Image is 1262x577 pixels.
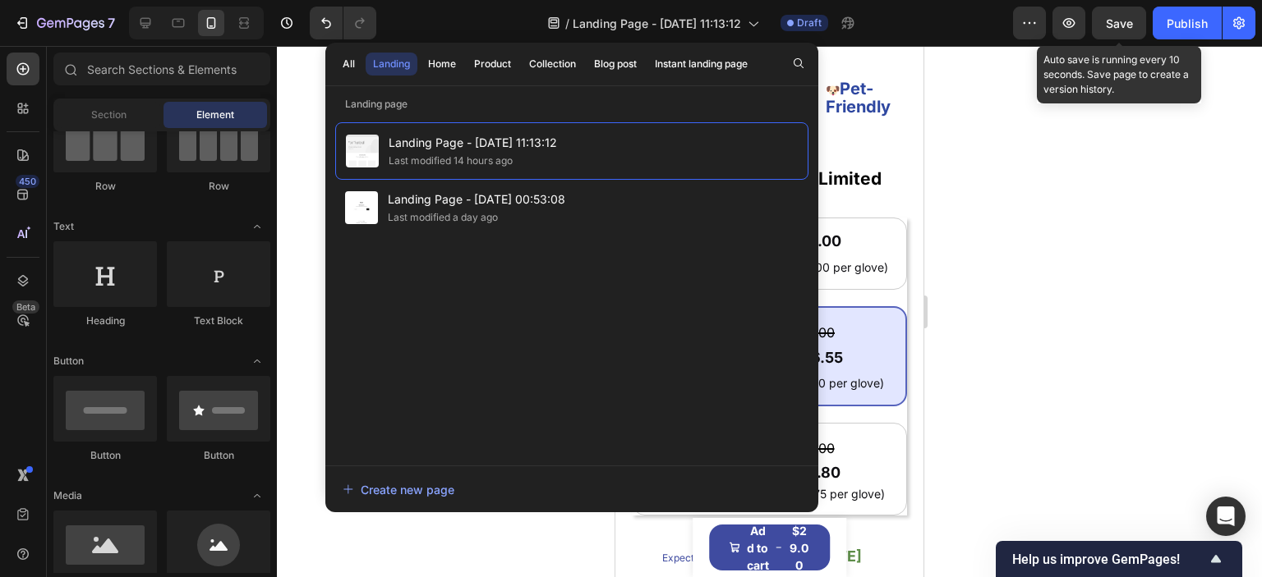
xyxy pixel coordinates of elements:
strong: Reusable [18,33,96,71]
div: 450 [16,175,39,188]
div: $29.00 [173,184,274,206]
button: Publish [1153,7,1222,39]
span: P [35,389,110,405]
strong: ACK OF - 4 [43,389,110,405]
span: Text [53,219,74,234]
button: All [335,53,362,76]
span: Landing Page - [DATE] 11:13:12 [389,133,557,153]
strong: Pet-Friendly [210,33,275,71]
div: Open Intercom Messenger [1206,497,1246,536]
strong: PACK OF - 1 [35,188,107,204]
div: Undo/Redo [310,7,376,39]
div: Create new page [343,481,454,498]
div: Last modified a day ago [388,209,498,226]
strong: (THREE PACK) [35,414,111,427]
div: Beta [12,300,39,314]
span: 🧽 [114,33,136,53]
span: Section [91,108,127,122]
div: $87.00 [175,273,274,300]
span: Toggle open [244,483,270,509]
span: Landing Page - [DATE] 11:13:12 [573,15,741,32]
span: Element [196,108,234,122]
div: Home [428,57,456,71]
span: Button [53,354,84,369]
p: 🔵 [18,121,290,167]
div: Text Block [167,314,270,328]
div: Button [167,448,270,463]
span: Save [1106,16,1133,30]
button: Product [467,53,518,76]
span: ♻️ [18,37,32,51]
p: ($15.75 per glove) [163,440,270,456]
div: Heading [53,314,157,328]
button: Show survey - Help us improve GemPages! [1012,549,1226,569]
span: Expected delivery [47,506,131,518]
p: ($18.00 per glove) [168,329,269,346]
span: Toggle open [244,348,270,374]
div: $29.00 [173,474,195,529]
span: Draft [797,16,822,30]
p: Landing page [325,96,818,112]
span: Landing Page - [DATE] 00:53:08 [388,190,565,209]
button: Landing [366,53,417,76]
div: Instant landing page [655,57,748,71]
p: 7 [108,13,115,33]
div: Row [167,179,270,194]
strong: (one pack) [35,213,92,226]
div: Publish [1167,15,1208,32]
div: All [343,57,355,71]
input: Search Sections & Elements [53,53,270,85]
button: Create new page [342,473,802,506]
button: Add to cart [94,479,215,524]
button: 7 [7,7,122,39]
div: Blog post [594,57,637,71]
button: Save [1092,7,1146,39]
div: Button [53,448,157,463]
div: Last modified 14 hours ago [389,153,513,169]
span: Help us improve GemPages! [1012,552,1206,567]
span: Toggle open [244,213,270,240]
button: Blog post [587,53,644,76]
div: Landing [373,57,410,71]
span: PACK OF - 3 [36,277,111,293]
strong: (TWO PACK) [36,315,102,328]
button: Instant landing page [647,53,755,76]
strong: Easy Clean [114,34,187,71]
button: Home [421,53,463,76]
div: Product [474,57,511,71]
div: $116.00 [170,389,275,416]
div: Add to cart [131,476,154,528]
p: 🐶 [210,34,290,71]
strong: Get Yours [DATE] – Limited Stock! [18,122,266,165]
div: $63.80 [170,415,275,437]
p: Most Popular [35,368,111,385]
button: Collection [522,53,583,76]
p: ($29.00 per glove) [170,213,273,230]
div: Row [53,179,157,194]
div: Collection [529,57,576,71]
span: Media [53,488,82,503]
span: / [565,15,569,32]
div: $56.55 [175,300,274,323]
